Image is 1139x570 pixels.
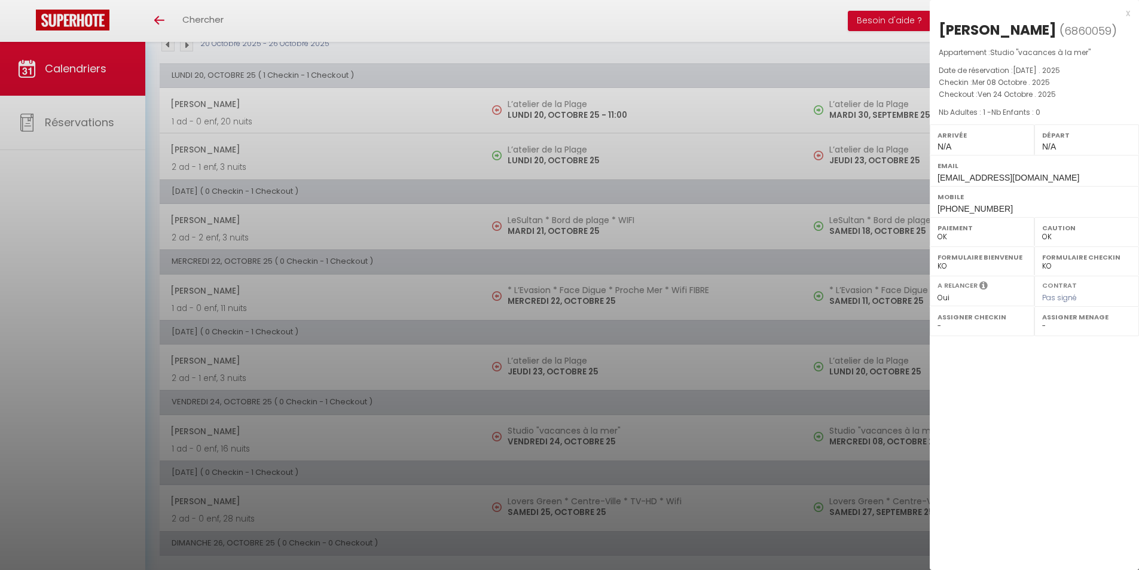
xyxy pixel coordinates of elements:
[938,311,1027,323] label: Assigner Checkin
[938,173,1079,182] span: [EMAIL_ADDRESS][DOMAIN_NAME]
[939,89,1130,100] p: Checkout :
[1042,292,1077,303] span: Pas signé
[1042,281,1077,288] label: Contrat
[972,77,1050,87] span: Mer 08 Octobre . 2025
[938,222,1027,234] label: Paiement
[1059,22,1117,39] span: ( )
[991,107,1040,117] span: Nb Enfants : 0
[979,281,988,294] i: Sélectionner OUI si vous souhaiter envoyer les séquences de messages post-checkout
[939,47,1130,59] p: Appartement :
[939,77,1130,89] p: Checkin :
[1042,222,1131,234] label: Caution
[938,281,978,291] label: A relancer
[1042,311,1131,323] label: Assigner Menage
[939,107,1040,117] span: Nb Adultes : 1 -
[1064,23,1111,38] span: 6860059
[938,142,951,151] span: N/A
[938,160,1131,172] label: Email
[990,47,1091,57] span: Studio "vacances à la mer"
[938,204,1013,214] span: [PHONE_NUMBER]
[1042,129,1131,141] label: Départ
[938,251,1027,263] label: Formulaire Bienvenue
[1042,251,1131,263] label: Formulaire Checkin
[978,89,1056,99] span: Ven 24 Octobre . 2025
[1013,65,1060,75] span: [DATE] . 2025
[939,20,1056,39] div: [PERSON_NAME]
[939,65,1130,77] p: Date de réservation :
[930,6,1130,20] div: x
[938,191,1131,203] label: Mobile
[1042,142,1056,151] span: N/A
[938,129,1027,141] label: Arrivée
